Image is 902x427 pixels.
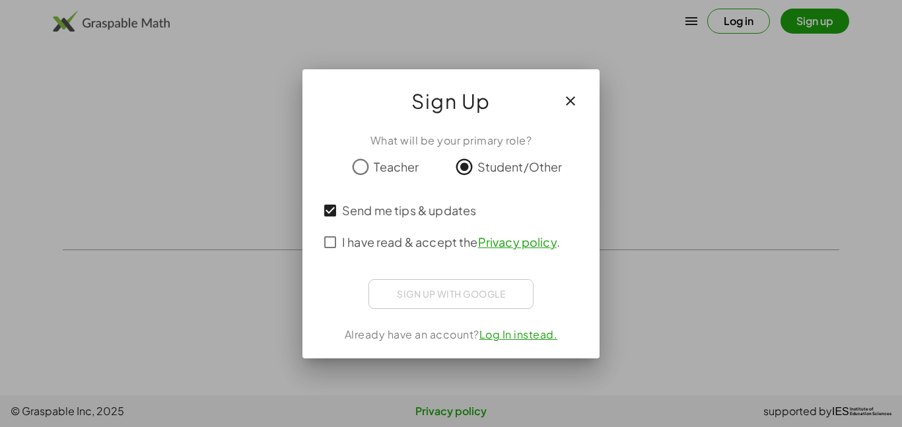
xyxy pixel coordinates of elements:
div: Already have an account? [318,327,584,343]
a: Log In instead. [479,327,558,341]
span: Student/Other [477,158,563,176]
div: What will be your primary role? [318,133,584,148]
span: Teacher [374,158,419,176]
span: I have read & accept the . [342,233,560,251]
span: Send me tips & updates [342,201,476,219]
span: Sign Up [411,85,491,117]
a: Privacy policy [478,234,557,249]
